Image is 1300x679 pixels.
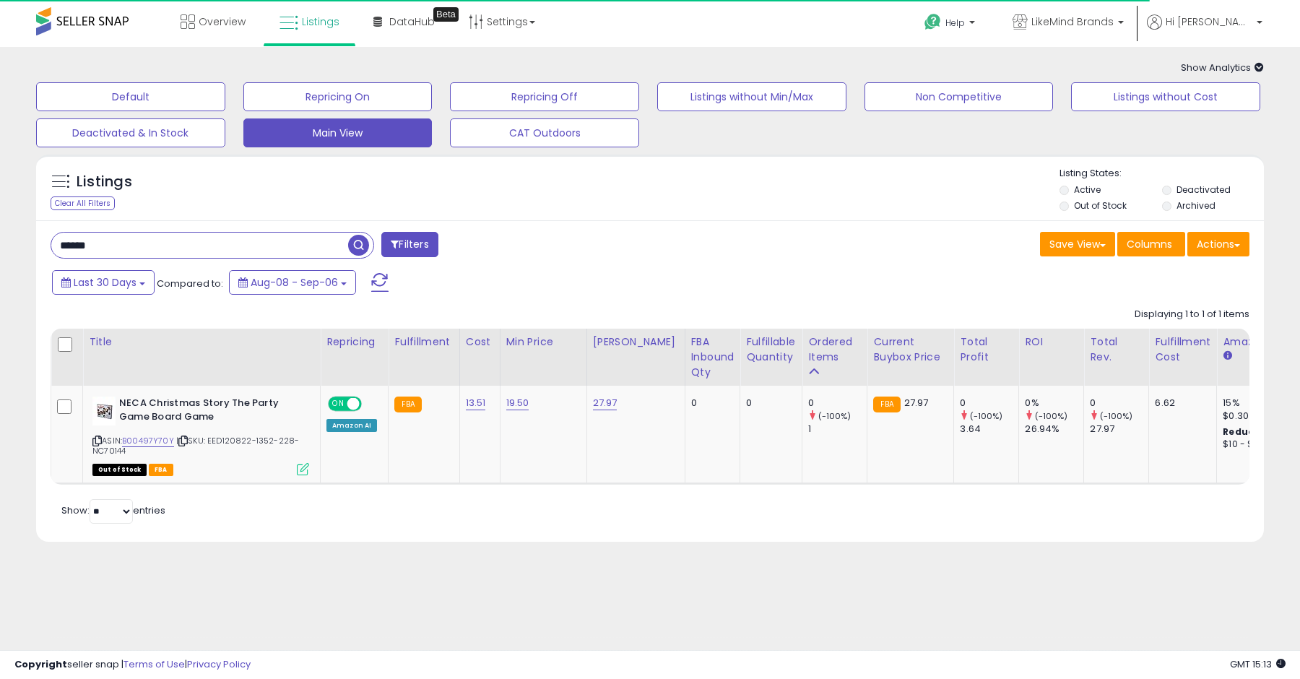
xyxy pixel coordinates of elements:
div: 0 [960,397,1018,410]
button: Repricing Off [450,82,639,111]
label: Active [1074,183,1101,196]
div: 3.64 [960,423,1018,436]
span: Compared to: [157,277,223,290]
span: Aug-08 - Sep-06 [251,275,338,290]
small: (-100%) [1100,410,1133,422]
a: 19.50 [506,396,529,410]
label: Out of Stock [1074,199,1127,212]
div: Fulfillable Quantity [746,334,796,365]
small: FBA [873,397,900,412]
small: (-100%) [970,410,1003,422]
div: Total Profit [960,334,1013,365]
a: 13.51 [466,396,486,410]
span: FBA [149,464,173,476]
button: Non Competitive [864,82,1054,111]
div: Amazon AI [326,419,377,432]
div: 6.62 [1155,397,1205,410]
span: Overview [199,14,246,29]
div: Fulfillment [394,334,453,350]
span: LikeMind Brands [1031,14,1114,29]
button: Default [36,82,225,111]
i: Get Help [924,13,942,31]
span: Listings [302,14,339,29]
button: Aug-08 - Sep-06 [229,270,356,295]
small: Amazon Fees. [1223,350,1231,363]
div: Displaying 1 to 1 of 1 items [1135,308,1249,321]
div: 0 [1090,397,1148,410]
div: Current Buybox Price [873,334,948,365]
div: Fulfillment Cost [1155,334,1210,365]
button: Filters [381,232,438,257]
a: Hi [PERSON_NAME] [1147,14,1262,47]
div: Repricing [326,334,382,350]
span: Show: entries [61,503,165,517]
button: Last 30 Days [52,270,155,295]
span: Columns [1127,237,1172,251]
button: Save View [1040,232,1115,256]
b: NECA Christmas Story The Party Game Board Game [119,397,295,427]
div: 0% [1025,397,1083,410]
span: Last 30 Days [74,275,136,290]
a: 27.97 [593,396,617,410]
div: Ordered Items [808,334,861,365]
button: Columns [1117,232,1185,256]
div: 0 [808,397,867,410]
div: 27.97 [1090,423,1148,436]
button: Listings without Cost [1071,82,1260,111]
div: FBA inbound Qty [691,334,734,380]
button: Repricing On [243,82,433,111]
a: B00497Y70Y [122,435,174,447]
img: 41CAK2s+zDL._SL40_.jpg [92,397,116,425]
small: (-100%) [1035,410,1068,422]
div: 1 [808,423,867,436]
span: Show Analytics [1181,61,1264,74]
button: Deactivated & In Stock [36,118,225,147]
small: (-100%) [818,410,851,422]
div: 0 [746,397,791,410]
button: Main View [243,118,433,147]
div: 0 [691,397,729,410]
span: 27.97 [904,396,929,410]
button: CAT Outdoors [450,118,639,147]
span: | SKU: EED120822-1352-228-NC70144 [92,435,299,457]
span: OFF [360,398,383,410]
span: DataHub [389,14,435,29]
div: ROI [1025,334,1078,350]
p: Listing States: [1059,167,1263,181]
button: Listings without Min/Max [657,82,846,111]
div: ASIN: [92,397,309,474]
div: Cost [466,334,494,350]
div: Total Rev. [1090,334,1143,365]
div: Title [89,334,314,350]
span: Hi [PERSON_NAME] [1166,14,1252,29]
div: 26.94% [1025,423,1083,436]
span: Help [945,17,965,29]
button: Actions [1187,232,1249,256]
span: ON [329,398,347,410]
span: All listings that are currently out of stock and unavailable for purchase on Amazon [92,464,147,476]
div: [PERSON_NAME] [593,334,679,350]
h5: Listings [77,172,132,192]
a: Help [913,2,989,47]
div: Min Price [506,334,581,350]
label: Deactivated [1176,183,1231,196]
label: Archived [1176,199,1215,212]
div: Tooltip anchor [433,7,459,22]
div: Clear All Filters [51,196,115,210]
small: FBA [394,397,421,412]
